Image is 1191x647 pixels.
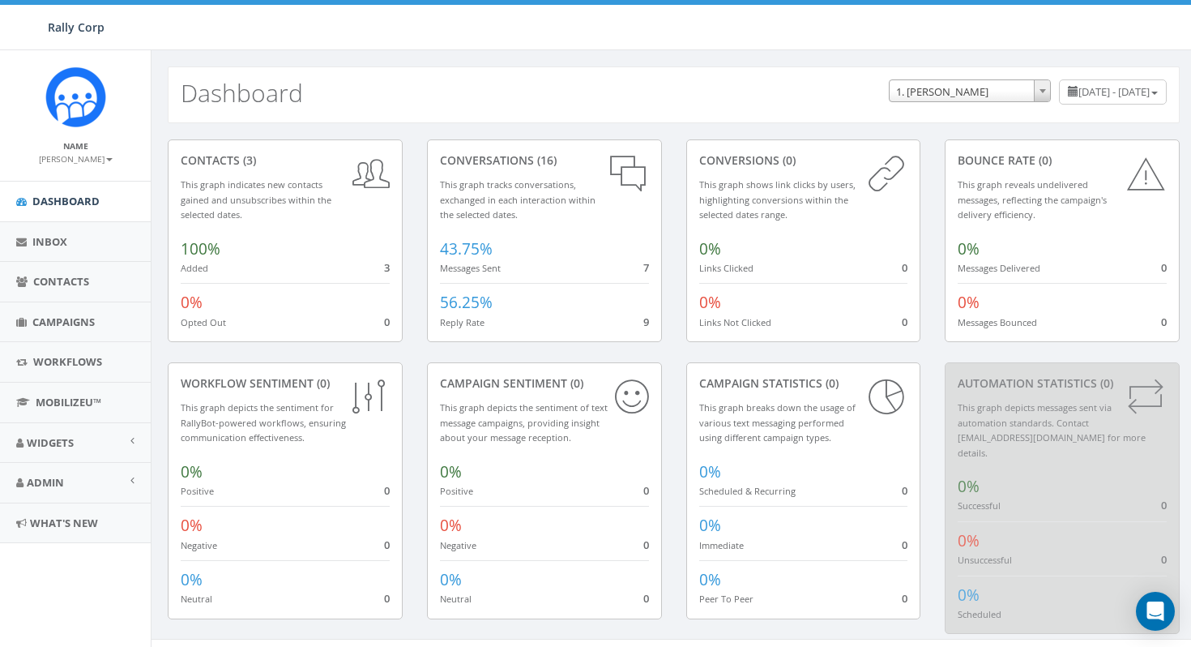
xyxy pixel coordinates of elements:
span: 0% [958,292,980,313]
span: Campaigns [32,315,95,329]
small: Scheduled & Recurring [699,485,796,497]
span: 43.75% [440,238,493,259]
span: (0) [822,375,839,391]
span: 0 [643,591,649,606]
span: 0% [699,515,721,536]
span: 0% [958,238,980,259]
small: [PERSON_NAME] [39,153,113,165]
div: conversations [440,152,649,169]
small: Unsuccessful [958,554,1012,566]
small: Negative [440,539,476,551]
div: Workflow Sentiment [181,375,390,392]
small: This graph depicts messages sent via automation standards. Contact [EMAIL_ADDRESS][DOMAIN_NAME] f... [958,401,1146,459]
span: 0 [1161,315,1167,329]
small: Reply Rate [440,316,485,328]
small: Positive [181,485,214,497]
span: 0 [902,260,907,275]
span: Widgets [27,435,74,450]
span: (0) [1097,375,1113,391]
span: 100% [181,238,220,259]
img: Icon_1.png [45,66,106,127]
span: Rally Corp [48,19,105,35]
span: 0 [643,538,649,552]
span: Contacts [33,274,89,289]
small: Peer To Peer [699,593,753,605]
span: 0 [902,483,907,498]
small: Neutral [440,593,472,605]
span: 0% [440,569,462,590]
span: 56.25% [440,292,493,313]
div: Campaign Statistics [699,375,908,392]
a: [PERSON_NAME] [39,151,113,165]
span: 0% [699,238,721,259]
small: Messages Delivered [958,262,1040,274]
span: 0 [1161,552,1167,567]
span: 0% [181,292,203,313]
span: (0) [314,375,330,391]
small: This graph breaks down the usage of various text messaging performed using different campaign types. [699,401,856,443]
div: Bounce Rate [958,152,1167,169]
small: Immediate [699,539,744,551]
span: MobilizeU™ [36,395,101,409]
small: Links Not Clicked [699,316,771,328]
span: (3) [240,152,256,168]
span: 0 [902,591,907,606]
small: This graph tracks conversations, exchanged in each interaction within the selected dates. [440,178,595,221]
span: 0 [902,538,907,552]
small: Opted Out [181,316,226,328]
span: 0 [384,591,390,606]
small: Name [63,140,88,152]
div: conversions [699,152,908,169]
span: 0 [384,483,390,498]
span: 0% [958,585,980,606]
span: 3 [384,260,390,275]
span: 0% [440,461,462,482]
small: Positive [440,485,473,497]
span: (0) [567,375,583,391]
small: Scheduled [958,608,1001,620]
small: This graph depicts the sentiment for RallyBot-powered workflows, ensuring communication effective... [181,401,346,443]
span: 0% [181,569,203,590]
span: 7 [643,260,649,275]
small: This graph shows link clicks by users, highlighting conversions within the selected dates range. [699,178,856,221]
span: 0 [384,538,390,552]
small: Messages Sent [440,262,501,274]
span: 0 [902,315,907,329]
small: Negative [181,539,217,551]
span: 0 [1161,260,1167,275]
small: This graph indicates new contacts gained and unsubscribes within the selected dates. [181,178,331,221]
span: 0 [1161,498,1167,512]
span: [DATE] - [DATE] [1078,84,1150,99]
span: 0 [384,315,390,329]
span: Admin [27,475,64,490]
span: 0% [440,515,462,536]
div: Campaign Sentiment [440,375,649,392]
small: Added [181,262,208,274]
span: 1. James Martin [889,79,1051,102]
small: Successful [958,499,1001,512]
small: Messages Bounced [958,316,1037,328]
span: 0 [643,483,649,498]
small: This graph reveals undelivered messages, reflecting the campaign's delivery efficiency. [958,178,1107,221]
small: Neutral [181,593,212,605]
h2: Dashboard [181,79,303,106]
span: 0% [958,476,980,497]
span: 0% [958,530,980,551]
span: 0% [181,461,203,482]
span: (0) [1035,152,1052,168]
small: This graph depicts the sentiment of text message campaigns, providing insight about your message ... [440,401,608,443]
div: Open Intercom Messenger [1136,592,1175,631]
span: (0) [779,152,796,168]
span: 9 [643,315,649,329]
div: Automation Statistics [958,375,1167,392]
span: Inbox [32,234,67,249]
span: Workflows [33,354,102,369]
small: Links Clicked [699,262,753,274]
span: 0% [699,569,721,590]
span: 0% [699,461,721,482]
span: 0% [181,515,203,536]
span: (16) [534,152,557,168]
span: What's New [30,516,98,530]
span: 1. James Martin [890,80,1050,103]
span: Dashboard [32,194,100,208]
